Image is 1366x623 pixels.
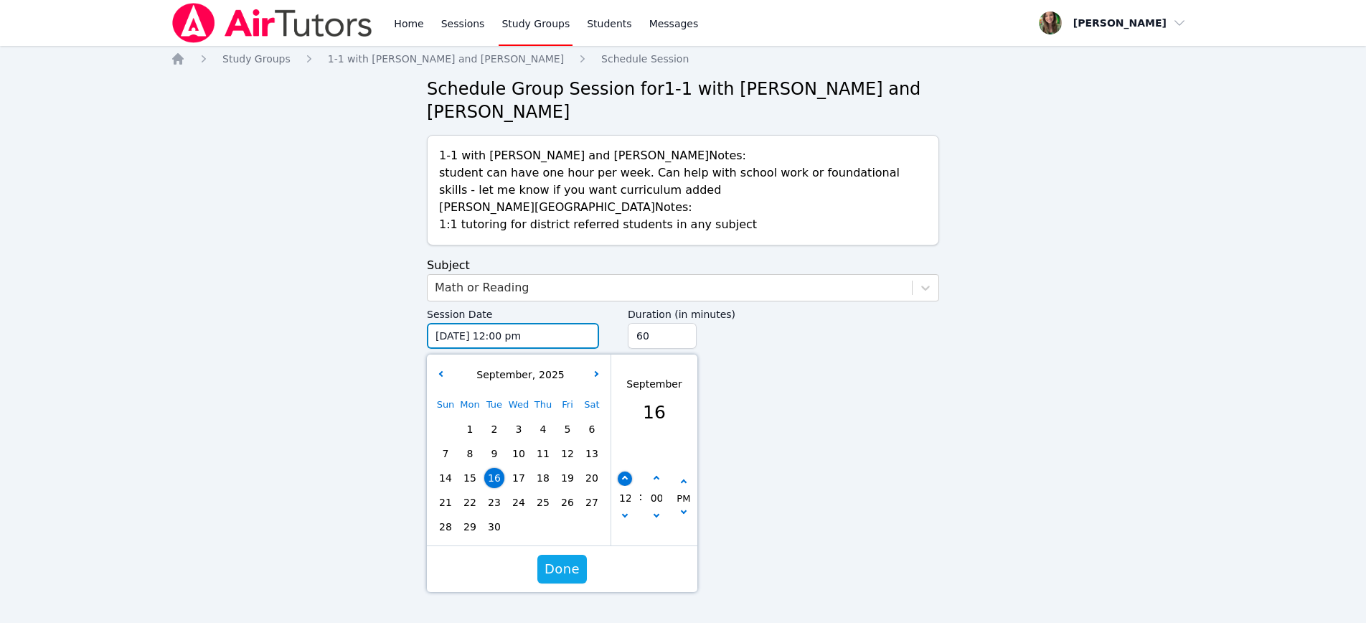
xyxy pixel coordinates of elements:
span: 1 [460,419,480,439]
h2: Schedule Group Session for 1-1 with [PERSON_NAME] and [PERSON_NAME] [427,78,939,123]
div: Choose Saturday September 06 of 2025 [580,417,604,441]
div: Choose Sunday September 28 of 2025 [433,515,458,539]
span: 27 [582,492,602,512]
div: Mon [458,393,482,417]
div: Choose Tuesday September 09 of 2025 [482,441,507,466]
span: 15 [460,468,480,488]
span: 8 [460,444,480,464]
span: 24 [509,492,529,512]
div: Choose Friday September 12 of 2025 [555,441,580,466]
div: Choose Wednesday September 17 of 2025 [507,466,531,490]
div: Choose Tuesday September 30 of 2025 [482,515,507,539]
div: Choose Monday September 22 of 2025 [458,490,482,515]
span: Messages [649,17,699,31]
span: 28 [435,517,456,537]
span: 17 [509,468,529,488]
div: Choose Wednesday September 10 of 2025 [507,441,531,466]
span: 12 [557,444,578,464]
a: Study Groups [222,52,291,66]
div: Thu [531,393,555,417]
span: 1-1 with [PERSON_NAME] and [PERSON_NAME] Notes: [439,149,746,162]
div: Choose Saturday September 13 of 2025 [580,441,604,466]
span: 26 [557,492,578,512]
div: Sat [580,393,604,417]
div: Choose Wednesday September 24 of 2025 [507,490,531,515]
div: Math or Reading [435,279,529,296]
nav: Breadcrumb [171,52,1195,66]
span: 1-1 with [PERSON_NAME] and [PERSON_NAME] [328,53,564,65]
div: Choose Wednesday October 01 of 2025 [507,515,531,539]
div: 16 [626,399,682,426]
span: 2 [484,419,504,439]
span: 6 [582,419,602,439]
span: 23 [484,492,504,512]
span: September [473,369,532,380]
div: Choose Tuesday September 16 of 2025 [482,466,507,490]
div: Fri [555,393,580,417]
div: Choose Thursday September 04 of 2025 [531,417,555,441]
label: Session Date [427,301,599,323]
span: 11 [533,444,553,464]
div: Choose Saturday September 27 of 2025 [580,490,604,515]
span: 18 [533,468,553,488]
div: Choose Sunday September 21 of 2025 [433,490,458,515]
span: Done [545,559,580,579]
div: Choose Friday October 03 of 2025 [555,515,580,539]
div: , [473,367,564,383]
span: 14 [435,468,456,488]
a: Schedule Session [601,52,689,66]
div: Choose Saturday October 04 of 2025 [580,515,604,539]
a: 1-1 with [PERSON_NAME] and [PERSON_NAME] [328,52,564,66]
span: 21 [435,492,456,512]
span: 16 [484,468,504,488]
div: Choose Thursday October 02 of 2025 [531,515,555,539]
span: 3 [509,419,529,439]
span: 9 [484,444,504,464]
span: 4 [533,419,553,439]
p: 1:1 tutoring for district referred students in any subject [439,216,927,233]
span: 20 [582,468,602,488]
div: September [626,377,682,392]
label: Duration (in minutes) [628,301,939,323]
div: Choose Monday September 15 of 2025 [458,466,482,490]
span: 29 [460,517,480,537]
div: Choose Monday September 01 of 2025 [458,417,482,441]
span: 22 [460,492,480,512]
div: Choose Friday September 05 of 2025 [555,417,580,441]
span: 19 [557,468,578,488]
p: student can have one hour per week. Can help with school work or foundational skills - let me kno... [439,164,927,199]
div: Choose Thursday September 18 of 2025 [531,466,555,490]
div: Choose Tuesday September 23 of 2025 [482,490,507,515]
img: Air Tutors [171,3,374,43]
div: Choose Friday September 19 of 2025 [555,466,580,490]
span: 7 [435,444,456,464]
span: Study Groups [222,53,291,65]
span: : [639,450,642,543]
span: 5 [557,419,578,439]
div: Choose Wednesday September 03 of 2025 [507,417,531,441]
div: Tue [482,393,507,417]
div: Choose Thursday September 25 of 2025 [531,490,555,515]
div: Choose Sunday August 31 of 2025 [433,417,458,441]
span: 13 [582,444,602,464]
label: Subject [427,258,470,272]
span: 30 [484,517,504,537]
button: Done [537,555,587,584]
div: Wed [507,393,531,417]
span: Schedule Session [601,53,689,65]
div: Choose Tuesday September 02 of 2025 [482,417,507,441]
div: Choose Sunday September 14 of 2025 [433,466,458,490]
div: Sun [433,393,458,417]
span: 25 [533,492,553,512]
div: Choose Monday September 29 of 2025 [458,515,482,539]
div: Choose Monday September 08 of 2025 [458,441,482,466]
div: Choose Thursday September 11 of 2025 [531,441,555,466]
div: PM [677,491,690,507]
div: Choose Friday September 26 of 2025 [555,490,580,515]
span: [PERSON_NAME][GEOGRAPHIC_DATA] Notes: [439,200,692,214]
div: Choose Saturday September 20 of 2025 [580,466,604,490]
span: 10 [509,444,529,464]
div: Choose Sunday September 07 of 2025 [433,441,458,466]
span: 2025 [535,369,565,380]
